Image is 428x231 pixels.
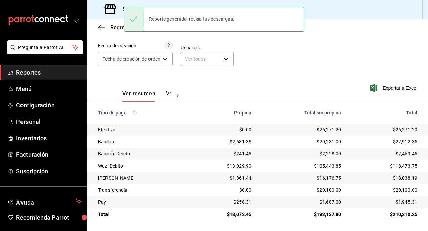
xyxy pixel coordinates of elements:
[352,126,417,133] div: $26,271.20
[98,150,185,157] div: Banorte Débito
[352,138,417,145] div: $22,912.35
[74,17,79,23] button: open_drawer_menu
[16,167,82,176] span: Suscripción
[262,211,341,218] div: $192,137.80
[98,110,185,115] div: Tipo de pago
[262,175,341,181] div: $16,176.75
[98,199,185,205] div: Pay
[196,211,251,218] div: $18,072.45
[181,45,234,50] label: Usuarios
[98,138,185,145] div: Banorte
[262,150,341,157] div: $2,228.00
[371,84,417,92] button: Exportar a Excel
[196,187,251,193] div: $0.00
[262,138,341,145] div: $20,231.00
[132,110,137,115] svg: Los pagos realizados con Pay y otras terminales son montos brutos.
[102,56,160,62] span: Fecha de creación de orden
[262,126,341,133] div: $26,271.20
[166,90,191,102] button: Ver pagos
[16,197,73,205] span: Ayuda
[16,101,82,110] span: Configuración
[181,52,234,66] div: Ver todos
[262,110,341,115] div: Total sin propina
[98,126,185,133] div: Efectivo
[117,5,217,13] h3: Sucursal: Ixum ([GEOGRAPHIC_DATA])
[16,68,82,77] span: Reportes
[143,12,240,27] div: Reporte generado, revisa tus descargas.
[16,150,82,159] span: Facturación
[18,44,72,51] span: Pregunta a Parrot AI
[122,90,155,102] button: Ver resumen
[352,199,417,205] div: $1,945.31
[16,213,82,222] span: Recomienda Parrot
[352,187,417,193] div: $20,100.00
[98,187,185,193] div: Transferencia
[196,138,251,145] div: $2,681.35
[98,175,185,181] div: [PERSON_NAME]
[122,90,171,102] div: navigation tabs
[98,163,185,169] div: Wuzi Débito
[262,199,341,205] div: $1,687.00
[196,110,251,115] div: Propina
[196,150,251,157] div: $241.45
[7,40,83,54] button: Pregunta a Parrot AI
[5,49,83,56] a: Pregunta a Parrot AI
[352,175,417,181] div: $18,038.19
[196,126,251,133] div: $0.00
[352,110,417,115] div: Total
[16,117,82,126] span: Personal
[262,163,341,169] div: $105,443.85
[16,84,82,93] span: Menú
[196,199,251,205] div: $258.31
[352,150,417,157] div: $2,469.45
[196,175,251,181] div: $1,861.44
[98,24,132,31] button: Regresar
[262,187,341,193] div: $20,100.00
[110,24,132,31] span: Regresar
[98,211,185,218] div: Total
[16,134,82,143] span: Inventarios
[98,42,136,49] div: Fecha de creación
[352,211,417,218] div: $210,210.25
[352,163,417,169] div: $118,473.75
[196,163,251,169] div: $13,029.90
